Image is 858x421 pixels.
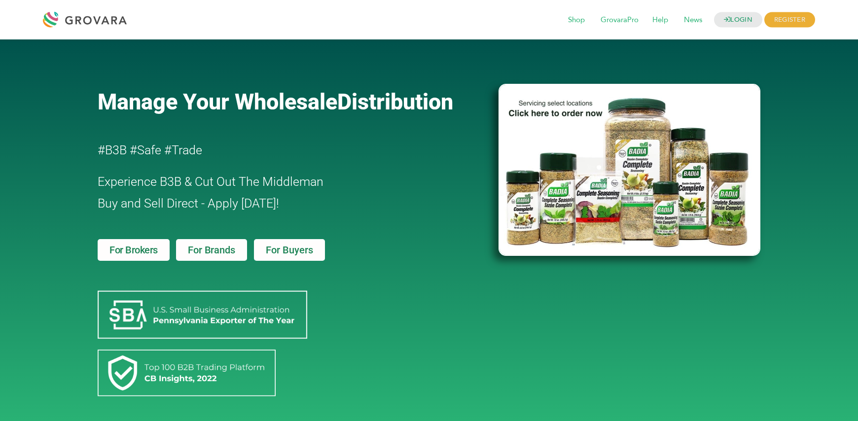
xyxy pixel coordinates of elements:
[98,175,323,189] span: Experience B3B & Cut Out The Middleman
[98,239,170,261] a: For Brokers
[677,15,709,26] a: News
[98,89,482,115] a: Manage Your WholesaleDistribution
[594,15,645,26] a: GrovaraPro
[98,140,442,161] h2: #B3B #Safe #Trade
[176,239,247,261] a: For Brands
[188,245,235,255] span: For Brands
[764,12,815,28] span: REGISTER
[677,11,709,30] span: News
[594,11,645,30] span: GrovaraPro
[645,11,675,30] span: Help
[561,15,592,26] a: Shop
[561,11,592,30] span: Shop
[266,245,313,255] span: For Buyers
[109,245,158,255] span: For Brokers
[98,196,279,210] span: Buy and Sell Direct - Apply [DATE]!
[254,239,325,261] a: For Buyers
[98,89,337,115] span: Manage Your Wholesale
[337,89,453,115] span: Distribution
[645,15,675,26] a: Help
[714,12,762,28] a: LOGIN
